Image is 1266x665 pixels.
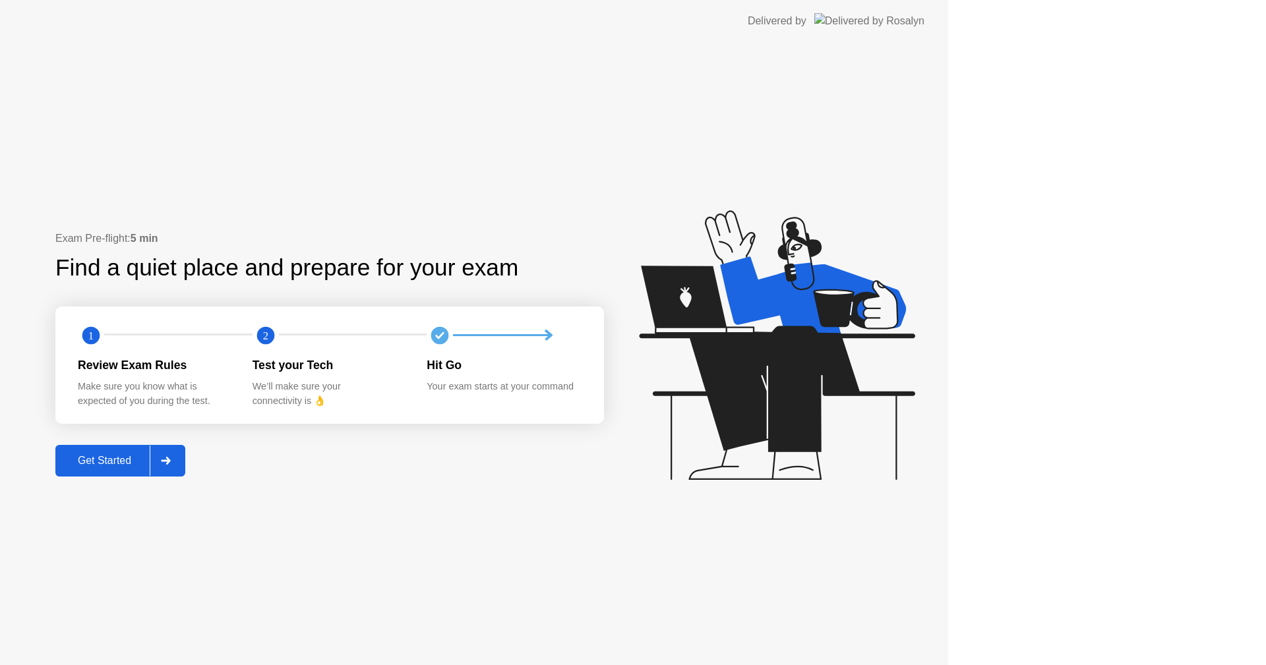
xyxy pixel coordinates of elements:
div: Find a quiet place and prepare for your exam [55,250,520,285]
div: Your exam starts at your command [427,380,580,394]
img: Delivered by Rosalyn [814,13,924,28]
div: Review Exam Rules [78,357,231,374]
button: Get Started [55,445,185,477]
div: Hit Go [427,357,580,374]
div: Delivered by [748,13,806,29]
div: Test your Tech [253,357,406,374]
div: Make sure you know what is expected of you during the test. [78,380,231,408]
b: 5 min [131,233,158,244]
div: Get Started [59,455,150,467]
div: We’ll make sure your connectivity is 👌 [253,380,406,408]
text: 1 [88,329,94,341]
text: 2 [263,329,268,341]
div: Exam Pre-flight: [55,231,604,246]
